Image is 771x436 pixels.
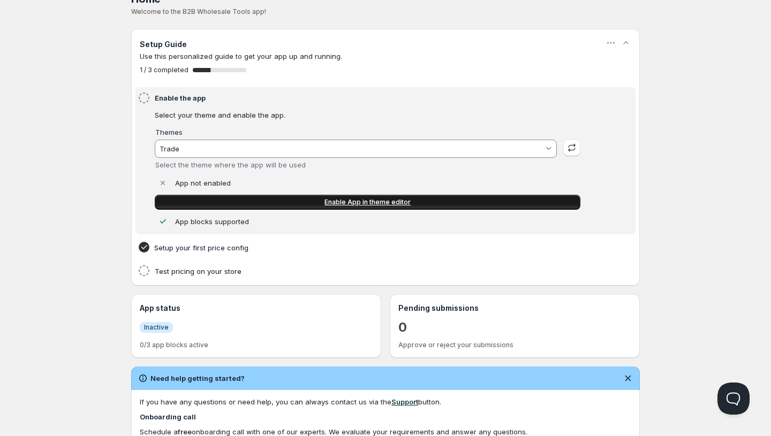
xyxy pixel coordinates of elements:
a: 0 [398,319,407,336]
a: Enable App in theme editor [155,195,580,210]
p: App blocks supported [175,216,249,227]
div: Select the theme where the app will be used [155,160,557,169]
p: Approve or reject your submissions [398,341,631,349]
span: Enable App in theme editor [324,198,411,206]
h3: Setup Guide [140,39,187,50]
h4: Enable the app [155,93,584,103]
div: If you have any questions or need help, you can always contact us via the button. [140,396,631,407]
iframe: Help Scout Beacon - Open [717,383,750,415]
h4: Test pricing on your store [155,266,584,277]
a: Support [391,397,418,406]
h2: Need help getting started? [150,373,245,384]
b: free [178,427,192,436]
p: App not enabled [175,178,231,188]
span: Inactive [144,323,169,332]
p: Use this personalized guide to get your app up and running. [140,51,631,62]
h4: Setup your first price config [154,242,584,253]
h3: App status [140,303,373,313]
a: InfoInactive [140,322,173,333]
button: Dismiss notification [621,371,636,386]
p: Welcome to the B2B Wholesale Tools app! [131,7,640,16]
h3: Pending submissions [398,303,631,313]
p: Select your theme and enable the app. [155,110,580,120]
span: 1 / 3 completed [140,66,188,74]
label: Themes [155,128,183,136]
h4: Onboarding call [140,411,631,422]
p: 0/3 app blocks active [140,341,373,349]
